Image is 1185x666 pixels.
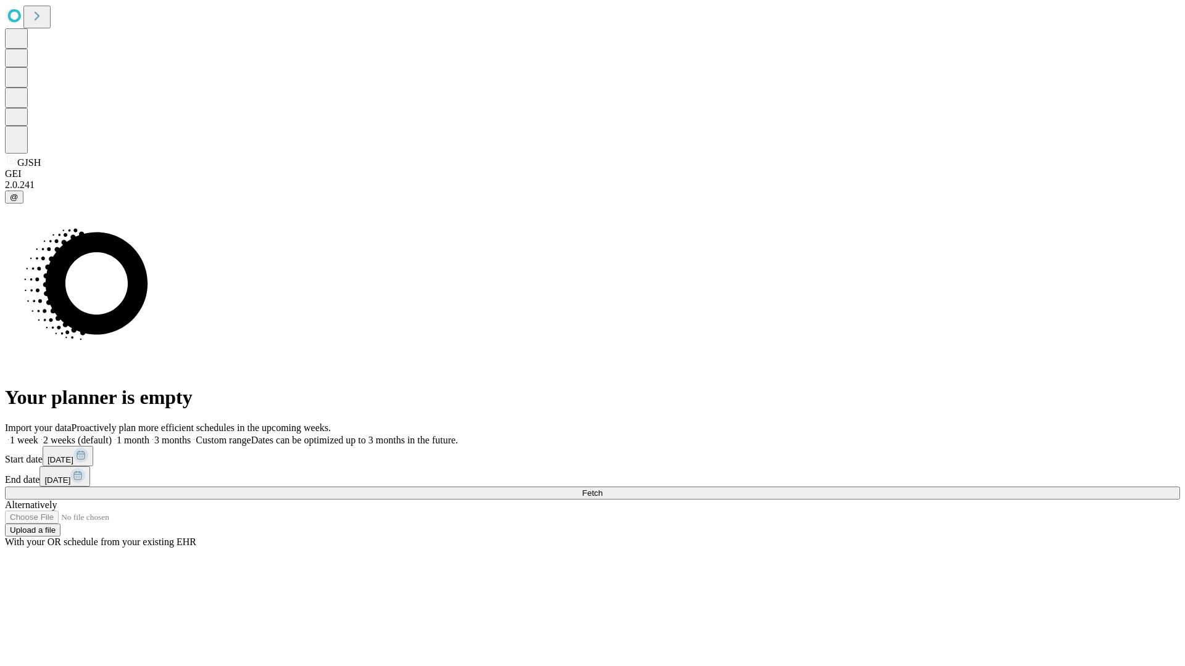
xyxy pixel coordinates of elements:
span: Proactively plan more efficient schedules in the upcoming weeks. [72,422,331,433]
div: Start date [5,446,1180,466]
button: [DATE] [39,466,90,487]
span: GJSH [17,157,41,168]
button: [DATE] [43,446,93,466]
span: Fetch [582,488,602,498]
span: 1 month [117,435,149,445]
span: 3 months [154,435,191,445]
span: 1 week [10,435,38,445]
h1: Your planner is empty [5,386,1180,409]
span: [DATE] [48,455,73,464]
button: @ [5,191,23,203]
span: [DATE] [44,475,70,485]
span: Custom range [196,435,251,445]
div: 2.0.241 [5,179,1180,191]
span: 2 weeks (default) [43,435,112,445]
span: Import your data [5,422,72,433]
span: Alternatively [5,499,57,510]
button: Fetch [5,487,1180,499]
span: With your OR schedule from your existing EHR [5,536,196,547]
button: Upload a file [5,524,60,536]
span: Dates can be optimized up to 3 months in the future. [251,435,458,445]
span: @ [10,192,19,202]
div: End date [5,466,1180,487]
div: GEI [5,168,1180,179]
